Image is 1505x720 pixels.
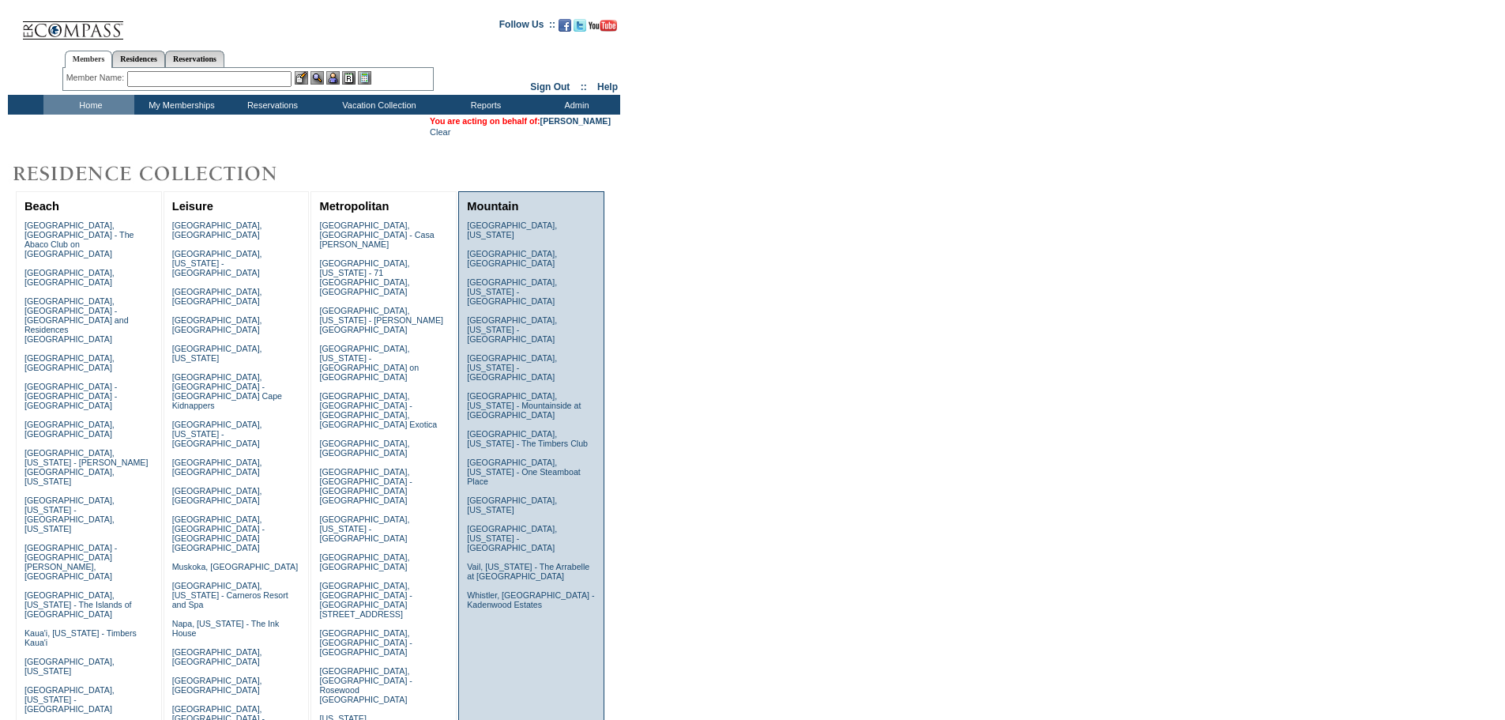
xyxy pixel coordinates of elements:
td: Vacation Collection [316,95,438,115]
a: Whistler, [GEOGRAPHIC_DATA] - Kadenwood Estates [467,590,594,609]
a: [GEOGRAPHIC_DATA], [US_STATE] [172,344,262,363]
a: [GEOGRAPHIC_DATA], [GEOGRAPHIC_DATA] [172,676,262,695]
a: [GEOGRAPHIC_DATA], [US_STATE] - [GEOGRAPHIC_DATA] [467,524,557,552]
a: [GEOGRAPHIC_DATA], [US_STATE] - [GEOGRAPHIC_DATA] [172,249,262,277]
a: [PERSON_NAME] [540,116,611,126]
a: Sign Out [530,81,570,92]
a: [GEOGRAPHIC_DATA], [US_STATE] - [GEOGRAPHIC_DATA] [24,685,115,714]
a: Residences [112,51,165,67]
a: Leisure [172,200,213,213]
a: [GEOGRAPHIC_DATA], [US_STATE] - [GEOGRAPHIC_DATA] [467,315,557,344]
a: [GEOGRAPHIC_DATA], [GEOGRAPHIC_DATA] - [GEOGRAPHIC_DATA] [GEOGRAPHIC_DATA] [172,515,265,552]
img: b_calculator.gif [358,71,371,85]
a: [GEOGRAPHIC_DATA], [GEOGRAPHIC_DATA] [24,420,115,439]
a: Mountain [467,200,518,213]
img: Impersonate [326,71,340,85]
a: [GEOGRAPHIC_DATA], [GEOGRAPHIC_DATA] - The Abaco Club on [GEOGRAPHIC_DATA] [24,221,134,258]
a: [GEOGRAPHIC_DATA], [GEOGRAPHIC_DATA] [172,287,262,306]
div: Member Name: [66,71,127,85]
a: [GEOGRAPHIC_DATA], [US_STATE] - [GEOGRAPHIC_DATA] [319,515,409,543]
td: Reports [438,95,529,115]
a: Help [597,81,618,92]
img: Reservations [342,71,356,85]
a: [GEOGRAPHIC_DATA], [GEOGRAPHIC_DATA] [319,552,409,571]
a: [GEOGRAPHIC_DATA], [US_STATE] - The Islands of [GEOGRAPHIC_DATA] [24,590,132,619]
img: Subscribe to our YouTube Channel [589,20,617,32]
a: [GEOGRAPHIC_DATA], [US_STATE] - Carneros Resort and Spa [172,581,288,609]
a: [GEOGRAPHIC_DATA], [GEOGRAPHIC_DATA] - [GEOGRAPHIC_DATA] Cape Kidnappers [172,372,282,410]
a: [GEOGRAPHIC_DATA], [US_STATE] - [GEOGRAPHIC_DATA] [467,277,557,306]
a: [GEOGRAPHIC_DATA], [US_STATE] - [PERSON_NAME][GEOGRAPHIC_DATA], [US_STATE] [24,448,149,486]
td: Home [43,95,134,115]
td: Admin [529,95,620,115]
a: [GEOGRAPHIC_DATA], [GEOGRAPHIC_DATA] [172,315,262,334]
a: [GEOGRAPHIC_DATA], [US_STATE] - [GEOGRAPHIC_DATA] [172,420,262,448]
a: Kaua'i, [US_STATE] - Timbers Kaua'i [24,628,137,647]
a: [GEOGRAPHIC_DATA], [GEOGRAPHIC_DATA] [172,458,262,477]
img: Follow us on Twitter [574,19,586,32]
a: [GEOGRAPHIC_DATA], [GEOGRAPHIC_DATA] [24,268,115,287]
a: [GEOGRAPHIC_DATA] - [GEOGRAPHIC_DATA] - [GEOGRAPHIC_DATA] [24,382,117,410]
a: [GEOGRAPHIC_DATA], [US_STATE] - [PERSON_NAME][GEOGRAPHIC_DATA] [319,306,443,334]
a: [GEOGRAPHIC_DATA], [GEOGRAPHIC_DATA] [172,486,262,505]
a: [GEOGRAPHIC_DATA], [US_STATE] - One Steamboat Place [467,458,581,486]
a: [GEOGRAPHIC_DATA], [US_STATE] [467,221,557,239]
a: Metropolitan [319,200,389,213]
td: My Memberships [134,95,225,115]
a: [GEOGRAPHIC_DATA], [GEOGRAPHIC_DATA] - [GEOGRAPHIC_DATA][STREET_ADDRESS] [319,581,412,619]
a: [GEOGRAPHIC_DATA], [US_STATE] - [GEOGRAPHIC_DATA], [US_STATE] [24,496,115,533]
a: Napa, [US_STATE] - The Ink House [172,619,280,638]
td: Reservations [225,95,316,115]
img: b_edit.gif [295,71,308,85]
a: Reservations [165,51,224,67]
a: [GEOGRAPHIC_DATA], [GEOGRAPHIC_DATA] [319,439,409,458]
img: Become our fan on Facebook [559,19,571,32]
a: Muskoka, [GEOGRAPHIC_DATA] [172,562,298,571]
a: Members [65,51,113,68]
a: [GEOGRAPHIC_DATA], [GEOGRAPHIC_DATA] - Rosewood [GEOGRAPHIC_DATA] [319,666,412,704]
a: [GEOGRAPHIC_DATA], [GEOGRAPHIC_DATA] - [GEOGRAPHIC_DATA] and Residences [GEOGRAPHIC_DATA] [24,296,129,344]
a: [GEOGRAPHIC_DATA] - [GEOGRAPHIC_DATA][PERSON_NAME], [GEOGRAPHIC_DATA] [24,543,117,581]
span: You are acting on behalf of: [430,116,611,126]
a: [GEOGRAPHIC_DATA], [US_STATE] - [GEOGRAPHIC_DATA] on [GEOGRAPHIC_DATA] [319,344,419,382]
a: Become our fan on Facebook [559,24,571,33]
a: Subscribe to our YouTube Channel [589,24,617,33]
img: View [310,71,324,85]
span: :: [581,81,587,92]
a: Clear [430,127,450,137]
a: [GEOGRAPHIC_DATA], [US_STATE] - The Timbers Club [467,429,588,448]
a: [GEOGRAPHIC_DATA], [GEOGRAPHIC_DATA] [467,249,557,268]
a: [GEOGRAPHIC_DATA], [US_STATE] - 71 [GEOGRAPHIC_DATA], [GEOGRAPHIC_DATA] [319,258,409,296]
a: [GEOGRAPHIC_DATA], [US_STATE] - Mountainside at [GEOGRAPHIC_DATA] [467,391,581,420]
img: Compass Home [21,8,124,40]
a: Vail, [US_STATE] - The Arrabelle at [GEOGRAPHIC_DATA] [467,562,589,581]
a: [GEOGRAPHIC_DATA], [US_STATE] - [GEOGRAPHIC_DATA] [467,353,557,382]
a: [GEOGRAPHIC_DATA], [GEOGRAPHIC_DATA] - [GEOGRAPHIC_DATA] [GEOGRAPHIC_DATA] [319,467,412,505]
a: Beach [24,200,59,213]
img: Destinations by Exclusive Resorts [8,158,316,190]
a: Follow us on Twitter [574,24,586,33]
a: [GEOGRAPHIC_DATA], [GEOGRAPHIC_DATA] [172,221,262,239]
a: [GEOGRAPHIC_DATA], [GEOGRAPHIC_DATA] - [GEOGRAPHIC_DATA] [319,628,412,657]
a: [GEOGRAPHIC_DATA], [GEOGRAPHIC_DATA] [172,647,262,666]
a: [GEOGRAPHIC_DATA], [US_STATE] [467,496,557,515]
a: [GEOGRAPHIC_DATA], [US_STATE] [24,657,115,676]
a: [GEOGRAPHIC_DATA], [GEOGRAPHIC_DATA] - Casa [PERSON_NAME] [319,221,434,249]
a: [GEOGRAPHIC_DATA], [GEOGRAPHIC_DATA] - [GEOGRAPHIC_DATA], [GEOGRAPHIC_DATA] Exotica [319,391,437,429]
td: Follow Us :: [499,17,555,36]
a: [GEOGRAPHIC_DATA], [GEOGRAPHIC_DATA] [24,353,115,372]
